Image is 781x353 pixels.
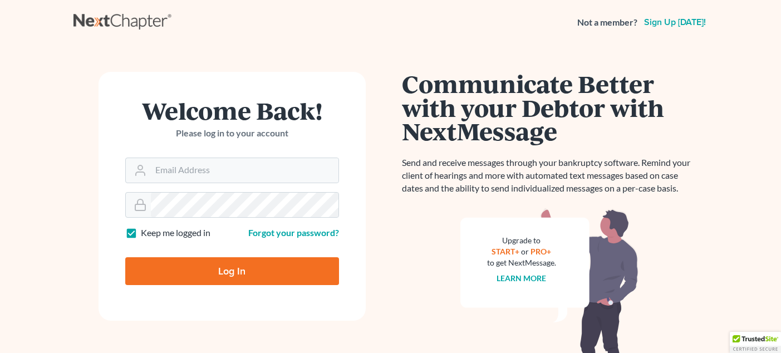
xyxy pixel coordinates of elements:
[402,156,697,195] p: Send and receive messages through your bankruptcy software. Remind your client of hearings and mo...
[487,235,556,246] div: Upgrade to
[577,16,637,29] strong: Not a member?
[125,257,339,285] input: Log In
[487,257,556,268] div: to get NextMessage.
[497,273,546,283] a: Learn more
[531,247,551,256] a: PRO+
[402,72,697,143] h1: Communicate Better with your Debtor with NextMessage
[141,227,210,239] label: Keep me logged in
[492,247,519,256] a: START+
[125,127,339,140] p: Please log in to your account
[125,99,339,122] h1: Welcome Back!
[521,247,529,256] span: or
[642,18,708,27] a: Sign up [DATE]!
[151,158,338,183] input: Email Address
[730,332,781,353] div: TrustedSite Certified
[248,227,339,238] a: Forgot your password?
